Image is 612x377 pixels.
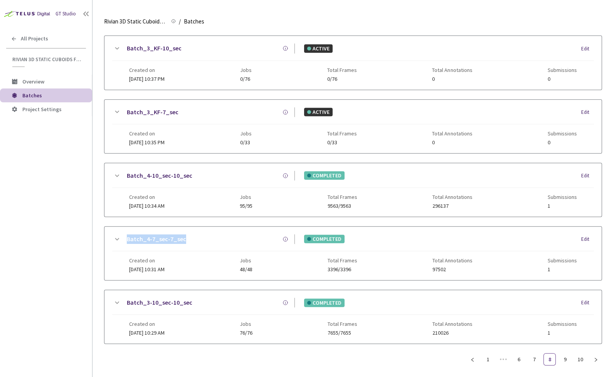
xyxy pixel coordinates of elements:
span: Total Frames [327,67,357,73]
div: Batch_4-7_sec-7_secCOMPLETEDEditCreated on[DATE] 10:31 AMJobs48/48Total Frames3396/3396Total Anno... [104,227,602,280]
span: Created on [129,130,165,137]
button: left [466,353,479,365]
a: Batch_4-7_sec-7_sec [127,234,186,244]
div: COMPLETED [304,235,345,243]
span: [DATE] 10:37 PM [129,75,165,82]
span: Created on [129,321,165,327]
span: Total Frames [327,130,357,137]
span: Jobs [240,194,252,200]
span: Rivian 3D Static Cuboids fixed[2024-25] [104,17,166,26]
a: 8 [544,354,555,365]
span: 97502 [432,267,472,272]
span: Submissions [548,130,577,137]
div: Edit [581,299,594,307]
span: 0/33 [327,140,357,145]
li: Next Page [590,353,602,365]
span: 0/76 [240,76,252,82]
span: [DATE] 10:34 AM [129,202,165,209]
span: Created on [129,257,165,264]
span: Rivian 3D Static Cuboids fixed[2024-25] [12,56,81,63]
span: right [594,357,598,362]
span: 3396/3396 [328,267,357,272]
span: Total Annotations [432,321,472,327]
span: Total Annotations [432,130,472,137]
span: Submissions [548,321,577,327]
span: 1 [548,330,577,336]
div: COMPLETED [304,299,345,307]
span: [DATE] 10:29 AM [129,329,165,336]
span: Created on [129,67,165,73]
span: Jobs [240,321,252,327]
a: Batch_3_KF-7_sec [127,107,178,117]
div: Edit [581,45,594,53]
span: Total Annotations [432,194,472,200]
div: Batch_3-10_sec-10_secCOMPLETEDEditCreated on[DATE] 10:29 AMJobs76/76Total Frames7655/7655Total An... [104,290,602,344]
li: / [179,17,181,26]
span: Submissions [548,194,577,200]
div: ACTIVE [304,108,333,116]
span: 76/76 [240,330,252,336]
span: Project Settings [22,106,62,113]
li: Previous 5 Pages [497,353,509,365]
span: Batches [184,17,204,26]
a: Batch_3-10_sec-10_sec [127,298,192,307]
li: 9 [559,353,571,365]
span: Submissions [548,67,577,73]
span: 95/95 [240,203,252,209]
span: 0/33 [240,140,252,145]
div: Batch_3_KF-7_secACTIVEEditCreated on[DATE] 10:35 PMJobs0/33Total Frames0/33Total Annotations0Subm... [104,100,602,153]
span: Batches [22,92,42,99]
span: Total Annotations [432,67,472,73]
span: 9563/9563 [328,203,357,209]
a: 10 [575,354,586,365]
span: Total Frames [328,321,357,327]
div: Edit [581,172,594,180]
span: 210026 [432,330,472,336]
button: right [590,353,602,365]
span: 0/76 [327,76,357,82]
a: 9 [559,354,571,365]
span: Created on [129,194,165,200]
span: Total Annotations [432,257,472,264]
span: Total Frames [328,194,357,200]
a: 7 [528,354,540,365]
span: [DATE] 10:31 AM [129,266,165,273]
span: 48/48 [240,267,252,272]
span: 1 [548,203,577,209]
span: Submissions [548,257,577,264]
div: ACTIVE [304,44,333,53]
div: Edit [581,235,594,243]
span: left [470,357,475,362]
a: Batch_3_KF-10_sec [127,43,182,53]
div: GT Studio [55,10,76,18]
li: 6 [513,353,525,365]
a: Batch_4-10_sec-10_sec [127,171,192,180]
div: Edit [581,108,594,116]
li: 1 [482,353,494,365]
span: 7655/7655 [328,330,357,336]
span: 0 [548,76,577,82]
span: Jobs [240,257,252,264]
div: COMPLETED [304,171,345,180]
span: Jobs [240,130,252,137]
span: 296137 [432,203,472,209]
span: ••• [497,353,509,365]
li: Previous Page [466,353,479,365]
span: 1 [548,267,577,272]
a: 1 [482,354,494,365]
span: 0 [432,140,472,145]
span: Jobs [240,67,252,73]
span: Overview [22,78,44,85]
a: 6 [513,354,525,365]
span: [DATE] 10:35 PM [129,139,165,146]
span: 0 [432,76,472,82]
span: 0 [548,140,577,145]
span: All Projects [21,35,48,42]
div: Batch_4-10_sec-10_secCOMPLETEDEditCreated on[DATE] 10:34 AMJobs95/95Total Frames9563/9563Total An... [104,163,602,217]
div: Batch_3_KF-10_secACTIVEEditCreated on[DATE] 10:37 PMJobs0/76Total Frames0/76Total Annotations0Sub... [104,36,602,89]
span: Total Frames [328,257,357,264]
